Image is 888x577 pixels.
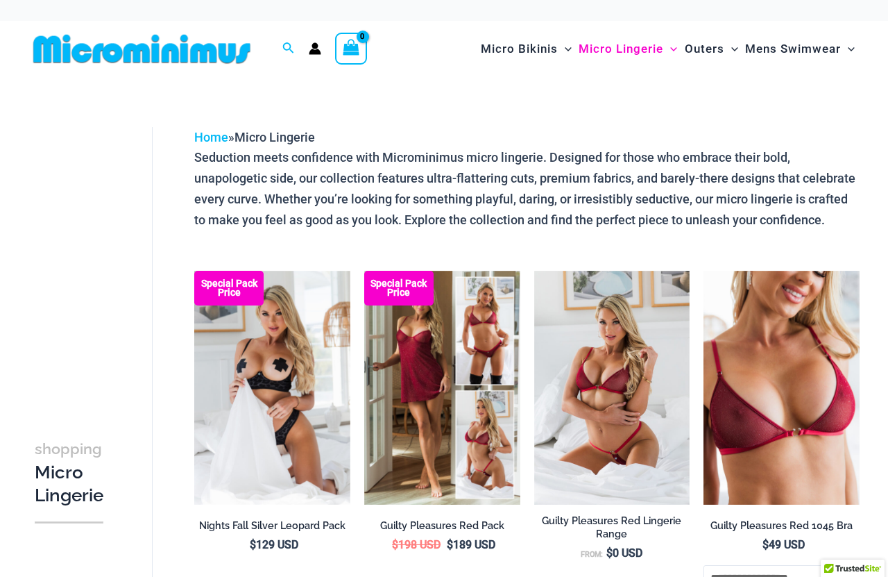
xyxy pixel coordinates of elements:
a: Guilty Pleasures Red Lingerie Range [534,515,690,546]
span: Micro Lingerie [579,31,663,67]
img: MM SHOP LOGO FLAT [28,33,256,65]
a: Micro LingerieMenu ToggleMenu Toggle [575,28,681,70]
span: From: [581,550,603,559]
a: OutersMenu ToggleMenu Toggle [681,28,742,70]
p: Seduction meets confidence with Microminimus micro lingerie. Designed for those who embrace their... [194,147,860,230]
img: Guilty Pleasures Red 1045 Bra 01 [703,271,860,505]
span: $ [606,546,613,560]
bdi: 198 USD [392,538,441,551]
a: Guilty Pleasures Red Pack [364,519,520,537]
h2: Guilty Pleasures Red Pack [364,519,520,533]
bdi: 49 USD [762,538,805,551]
b: Special Pack Price [194,279,264,297]
span: Menu Toggle [724,31,738,67]
span: shopping [35,440,102,458]
a: Nights Fall Silver Leopard 1036 Bra 6046 Thong 09v2 Nights Fall Silver Leopard 1036 Bra 6046 Thon... [194,271,350,505]
span: » [194,130,315,144]
a: View Shopping Cart, empty [335,33,367,65]
a: Guilty Pleasures Red Collection Pack F Guilty Pleasures Red Collection Pack BGuilty Pleasures Red... [364,271,520,505]
span: Micro Lingerie [234,130,315,144]
a: Micro BikinisMenu ToggleMenu Toggle [477,28,575,70]
span: Menu Toggle [558,31,572,67]
a: Search icon link [282,40,295,58]
span: $ [250,538,256,551]
h2: Nights Fall Silver Leopard Pack [194,519,350,533]
a: Mens SwimwearMenu ToggleMenu Toggle [742,28,858,70]
bdi: 189 USD [447,538,495,551]
a: Guilty Pleasures Red 1045 Bra 689 Micro 05Guilty Pleasures Red 1045 Bra 689 Micro 06Guilty Pleasu... [534,271,690,505]
span: Mens Swimwear [745,31,841,67]
span: $ [447,538,453,551]
h2: Guilty Pleasures Red Lingerie Range [534,515,690,540]
span: Micro Bikinis [481,31,558,67]
span: Outers [685,31,724,67]
span: $ [762,538,769,551]
img: Guilty Pleasures Red Collection Pack F [364,271,520,505]
span: Menu Toggle [841,31,855,67]
span: Menu Toggle [663,31,677,67]
img: Guilty Pleasures Red 1045 Bra 689 Micro 05 [534,271,690,505]
h3: Micro Lingerie [35,437,103,508]
a: Guilty Pleasures Red 1045 Bra 01Guilty Pleasures Red 1045 Bra 02Guilty Pleasures Red 1045 Bra 02 [703,271,860,505]
bdi: 0 USD [606,546,642,560]
a: Nights Fall Silver Leopard Pack [194,519,350,537]
bdi: 129 USD [250,538,298,551]
img: Nights Fall Silver Leopard 1036 Bra 6046 Thong 09v2 [194,271,350,505]
a: Account icon link [309,42,321,55]
h2: Guilty Pleasures Red 1045 Bra [703,519,860,533]
span: $ [392,538,398,551]
nav: Site Navigation [475,26,860,72]
iframe: TrustedSite Certified [35,116,160,394]
a: Guilty Pleasures Red 1045 Bra [703,519,860,537]
a: Home [194,130,228,144]
b: Special Pack Price [364,279,434,297]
